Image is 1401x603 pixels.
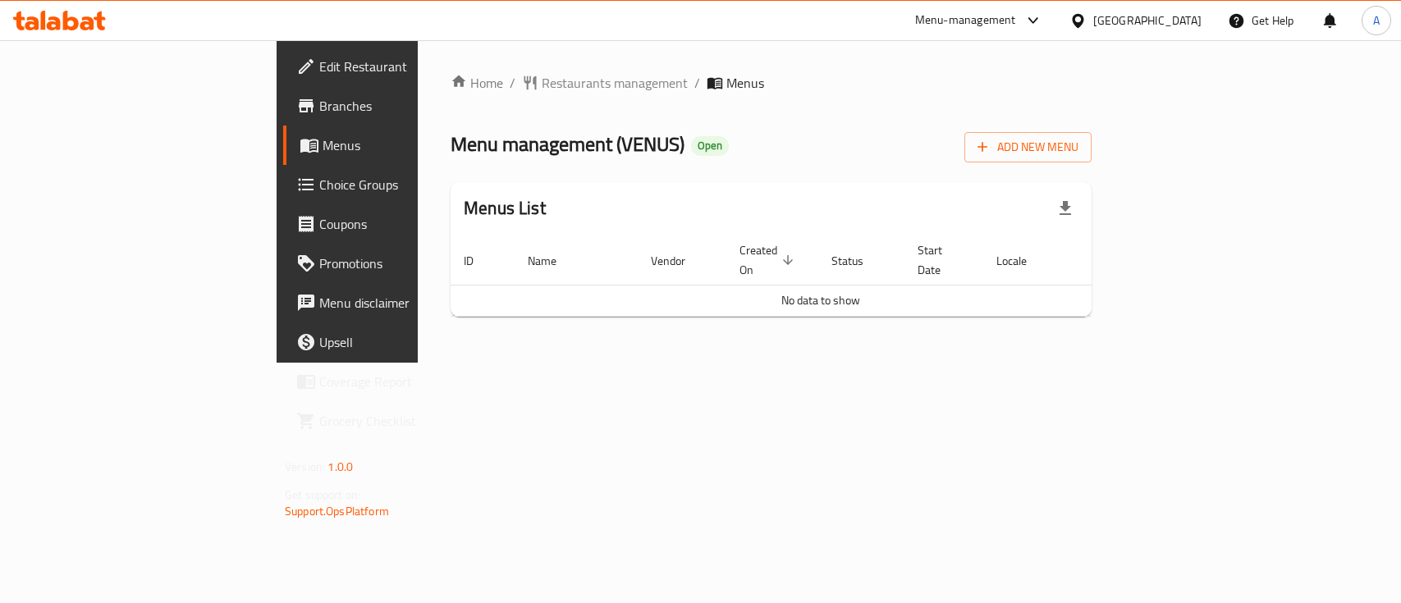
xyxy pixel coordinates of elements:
nav: breadcrumb [451,73,1092,93]
span: Coverage Report [319,372,497,391]
span: Menus [726,73,764,93]
span: Coupons [319,214,497,234]
span: A [1373,11,1380,30]
span: Menu disclaimer [319,293,497,313]
table: enhanced table [451,235,1191,317]
h2: Menus List [464,196,546,221]
span: Menus [323,135,497,155]
span: Locale [996,251,1048,271]
div: Open [691,136,729,156]
span: Promotions [319,254,497,273]
span: Branches [319,96,497,116]
a: Grocery Checklist [283,401,510,441]
a: Menus [283,126,510,165]
a: Choice Groups [283,165,510,204]
a: Menu disclaimer [283,283,510,322]
div: [GEOGRAPHIC_DATA] [1093,11,1202,30]
div: Export file [1046,189,1085,228]
span: No data to show [781,290,860,311]
a: Support.OpsPlatform [285,500,389,522]
span: Menu management ( VENUS ) [451,126,684,162]
a: Promotions [283,244,510,283]
span: Vendor [651,251,707,271]
span: Grocery Checklist [319,411,497,431]
span: Upsell [319,332,497,352]
th: Actions [1068,235,1191,286]
a: Upsell [283,322,510,362]
span: Edit Restaurant [319,57,497,76]
li: / [694,73,700,93]
span: 1.0.0 [327,456,353,477]
div: Menu-management [915,11,1016,30]
span: ID [464,251,495,271]
span: Choice Groups [319,175,497,194]
span: Restaurants management [542,73,688,93]
a: Coupons [283,204,510,244]
a: Coverage Report [283,362,510,401]
span: Add New Menu [977,137,1078,158]
li: / [510,73,515,93]
span: Created On [739,240,799,280]
button: Add New Menu [964,132,1092,162]
span: Open [691,139,729,153]
span: Get support on: [285,484,360,505]
span: Name [528,251,578,271]
a: Restaurants management [522,73,688,93]
span: Version: [285,456,325,477]
a: Branches [283,86,510,126]
span: Status [831,251,885,271]
a: Edit Restaurant [283,47,510,86]
span: Start Date [918,240,964,280]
